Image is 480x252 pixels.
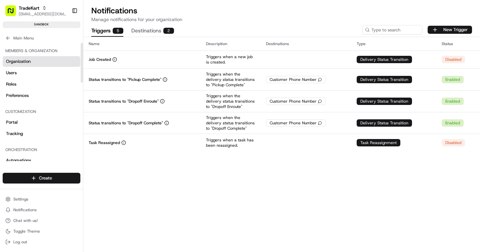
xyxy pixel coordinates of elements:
[30,64,109,71] div: Start new chat
[89,41,195,46] div: Name
[55,104,58,109] span: •
[3,195,80,204] button: Settings
[206,115,255,131] p: Triggers when the delivery status transitions to "Dropoff Complete"
[39,175,52,181] span: Create
[113,28,123,34] div: 5
[206,54,255,65] p: Triggers when a new job is created.
[21,104,54,109] span: [PERSON_NAME]
[3,128,80,139] a: Tracking
[14,64,26,76] img: 4281594248423_2fcf9dad9f2a874258b8_72.png
[357,119,412,127] div: Delivery Status Transition
[442,98,464,105] div: Enabled
[7,87,43,92] div: Past conversations
[7,150,12,155] div: 📗
[13,218,38,223] span: Chat with us!
[7,7,20,20] img: Nash
[442,139,465,146] div: Disabled
[3,227,80,236] button: Toggle Theme
[3,106,80,117] div: Customization
[6,157,31,163] span: Automations
[13,207,37,213] span: Notifications
[357,139,400,146] div: Task Reassignment
[21,122,31,127] span: gabe
[442,119,464,127] div: Enabled
[13,104,19,109] img: 1736555255976-a54dd68f-1ca7-489b-9aae-adbdc363a1c4
[91,25,123,37] button: Triggers
[357,56,412,63] div: Delivery Status Transition
[47,165,81,171] a: Powered byPylon
[362,25,422,34] input: Type to search
[13,239,27,245] span: Log out
[32,122,34,127] span: •
[89,57,111,62] p: Job Created
[13,229,40,234] span: Toggle Theme
[89,120,163,126] p: Status transitions to "Dropoff Complete"
[3,45,80,56] div: Members & Organization
[7,27,121,37] p: Welcome 👋
[3,216,80,225] button: Chat with us!
[7,115,17,126] img: gabe
[13,149,51,156] span: Knowledge Base
[357,41,431,46] div: Type
[19,5,39,11] button: TradeKart
[59,104,73,109] span: [DATE]
[428,26,472,34] button: New Trigger
[206,93,255,109] p: Triggers when the delivery status transitions to "Dropoff Enroute"
[4,147,54,159] a: 📗Knowledge Base
[3,33,80,43] button: Main Menu
[30,71,92,76] div: We're available if you need us!
[36,122,49,127] span: [DATE]
[3,144,80,155] div: Orchestration
[206,41,255,46] div: Description
[357,98,412,105] div: Delivery Status Transition
[89,77,161,82] p: Status transitions to "Pickup Complete"
[103,86,121,94] button: See all
[163,28,174,34] div: 2
[66,166,81,171] span: Pylon
[6,131,23,137] span: Tracking
[54,147,110,159] a: 💻API Documentation
[89,99,159,104] p: Status transitions to "Dropoff Enroute"
[89,140,120,145] p: Task Reassigned
[3,79,80,90] a: Roles
[6,81,16,87] span: Roles
[266,119,326,127] div: Customer Phone Number
[13,35,34,41] span: Main Menu
[3,56,80,67] a: Organization
[6,119,18,125] span: Portal
[7,97,17,108] img: Masood Aslam
[56,150,62,155] div: 💻
[266,76,326,83] div: Customer Phone Number
[91,16,472,23] p: Manage notifications for your organization
[6,93,29,99] span: Preferences
[7,64,19,76] img: 1736555255976-a54dd68f-1ca7-489b-9aae-adbdc363a1c4
[357,76,412,83] div: Delivery Status Transition
[6,70,17,76] span: Users
[206,72,255,88] p: Triggers when the delivery status transitions to "Pickup Complete"
[3,68,80,78] a: Users
[442,76,464,83] div: Enabled
[206,137,255,148] p: Triggers when a task has been reassigned.
[3,205,80,215] button: Notifications
[3,90,80,101] a: Preferences
[63,149,107,156] span: API Documentation
[442,41,475,46] div: Status
[3,237,80,247] button: Log out
[19,11,66,17] button: [EMAIL_ADDRESS][DOMAIN_NAME]
[17,43,110,50] input: Clear
[13,197,28,202] span: Settings
[3,117,80,128] a: Portal
[266,41,346,46] div: Destinations
[91,5,472,16] h1: Notifications
[266,98,326,105] div: Customer Phone Number
[113,66,121,74] button: Start new chat
[6,58,31,65] span: Organization
[442,56,465,63] div: Disabled
[3,173,80,183] button: Create
[3,21,80,28] div: sandbox
[131,25,174,37] button: Destinations
[3,155,80,166] a: Automations
[3,3,69,19] button: TradeKart[EMAIL_ADDRESS][DOMAIN_NAME]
